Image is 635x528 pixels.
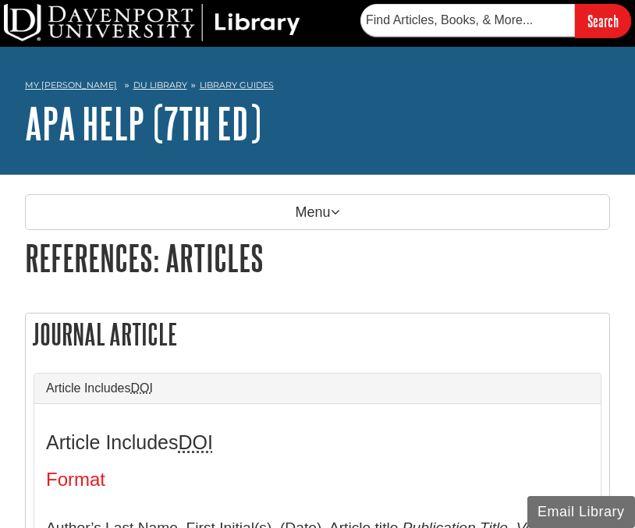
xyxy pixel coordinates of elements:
[360,4,631,37] form: Searches DU Library's articles, books, and more
[360,4,575,37] input: Find Articles, Books, & More...
[4,4,300,41] img: DU Library
[131,381,153,395] abbr: Digital Object Identifier. This is the string of numbers associated with a particular article. No...
[46,381,589,395] a: Article IncludesDOI
[575,4,631,37] input: Search
[200,80,274,90] a: Library Guides
[25,75,610,100] nav: breadcrumb
[46,431,589,454] h3: Article Includes
[25,238,610,278] h1: References: Articles
[46,470,589,490] h4: Format
[25,79,117,92] a: My [PERSON_NAME]
[179,431,213,453] abbr: Digital Object Identifier. This is the string of numbers associated with a particular article. No...
[133,80,187,90] a: DU Library
[26,314,609,355] h2: Journal Article
[527,496,635,528] button: Email Library
[25,194,610,230] p: Menu
[25,99,261,147] a: APA Help (7th Ed)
